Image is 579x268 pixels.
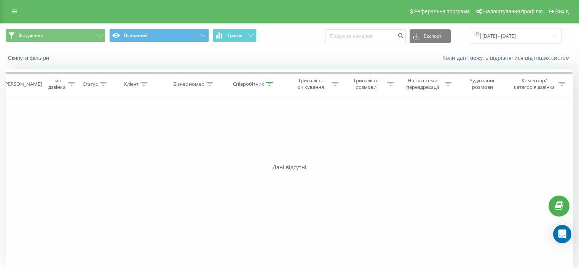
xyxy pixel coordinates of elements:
[555,8,569,14] span: Вихід
[3,81,42,87] div: [PERSON_NAME]
[233,81,264,87] div: Співробітник
[6,55,53,61] button: Скинути фільтри
[410,29,451,43] button: Експорт
[483,8,542,14] span: Налаштування профілю
[48,77,66,90] div: Тип дзвінка
[347,77,385,90] div: Тривалість розмови
[228,33,242,38] span: Графік
[553,225,571,243] div: Open Intercom Messenger
[292,77,330,90] div: Тривалість очікування
[512,77,557,90] div: Коментар/категорія дзвінка
[6,29,105,42] button: Всі дзвінки
[124,81,139,87] div: Клієнт
[442,54,573,61] a: Коли дані можуть відрізнятися вiд інших систем
[6,164,573,171] div: Дані відсутні
[173,81,204,87] div: Бізнес номер
[213,29,257,42] button: Графік
[403,77,443,90] div: Назва схеми переадресації
[83,81,98,87] div: Статус
[414,8,470,14] span: Реферальна програма
[18,32,43,39] span: Всі дзвінки
[109,29,209,42] button: Основний
[325,29,406,43] input: Пошук за номером
[460,77,505,90] div: Аудіозапис розмови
